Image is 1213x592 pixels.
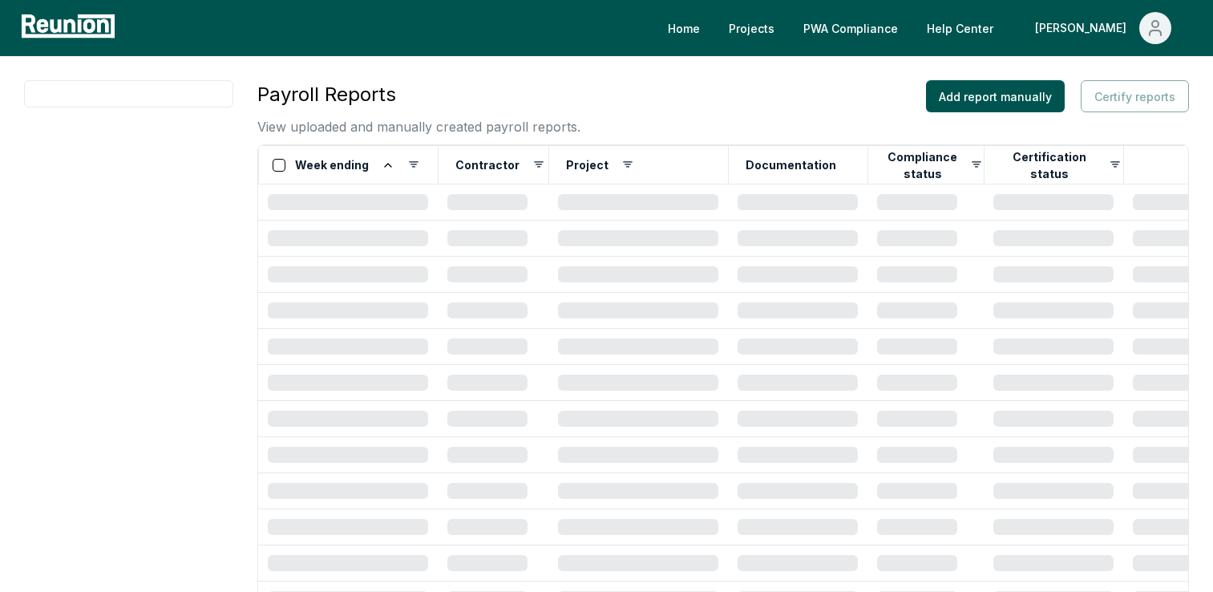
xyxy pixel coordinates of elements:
div: [PERSON_NAME] [1035,12,1133,44]
button: [PERSON_NAME] [1022,12,1184,44]
p: View uploaded and manually created payroll reports. [257,117,580,136]
button: Contractor [452,149,523,181]
button: Add report manually [926,80,1065,112]
a: Projects [716,12,787,44]
a: Home [655,12,713,44]
a: Help Center [914,12,1006,44]
nav: Main [655,12,1197,44]
button: Compliance status [882,149,964,181]
button: Certification status [998,149,1101,181]
button: Project [563,149,612,181]
a: PWA Compliance [790,12,911,44]
button: Week ending [292,149,398,181]
button: Documentation [742,149,839,181]
h3: Payroll Reports [257,80,580,109]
